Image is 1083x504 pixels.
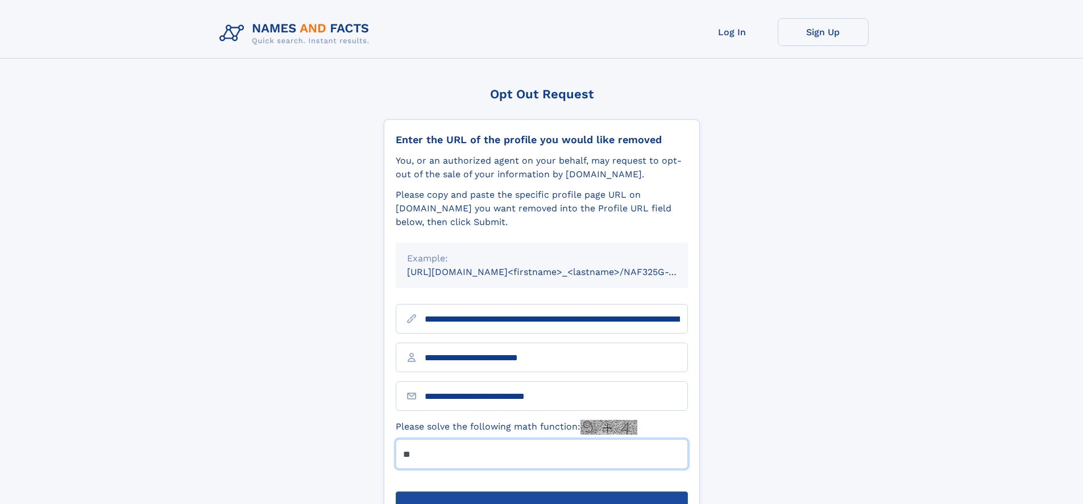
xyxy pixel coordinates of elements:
div: Enter the URL of the profile you would like removed [396,134,688,146]
small: [URL][DOMAIN_NAME]<firstname>_<lastname>/NAF325G-xxxxxxxx [407,266,709,277]
a: Log In [687,18,778,46]
label: Please solve the following math function: [396,420,637,435]
div: Please copy and paste the specific profile page URL on [DOMAIN_NAME] you want removed into the Pr... [396,188,688,229]
div: Example: [407,252,677,265]
div: You, or an authorized agent on your behalf, may request to opt-out of the sale of your informatio... [396,154,688,181]
a: Sign Up [778,18,869,46]
div: Opt Out Request [384,87,700,101]
img: Logo Names and Facts [215,18,379,49]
